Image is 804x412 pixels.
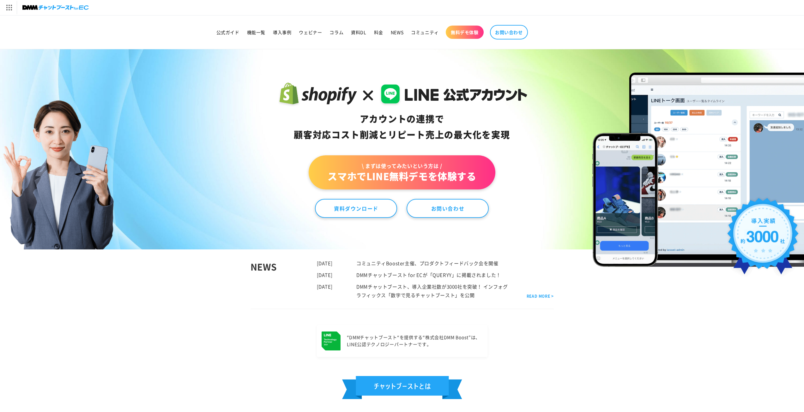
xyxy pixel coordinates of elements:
[342,376,462,399] img: チェットブーストとは
[329,29,343,35] span: コラム
[351,29,366,35] span: 資料DL
[295,26,326,39] a: ウェビナー
[317,283,333,290] time: [DATE]
[213,26,243,39] a: 公式ガイド
[1,1,17,14] img: サービス
[269,26,295,39] a: 導入事例
[251,259,317,299] div: NEWS
[370,26,387,39] a: 料金
[315,199,397,218] a: 資料ダウンロード
[309,155,495,189] a: \ まずは使ってみたいという方は /スマホでLINE無料デモを体験する
[391,29,403,35] span: NEWS
[247,29,265,35] span: 機能一覧
[407,199,489,218] a: お問い合わせ
[723,194,802,284] img: 導入実績約3000社
[326,26,347,39] a: コラム
[317,272,333,278] time: [DATE]
[527,293,554,300] a: READ MORE >
[411,29,439,35] span: コミュニティ
[347,26,370,39] a: 資料DL
[277,111,527,143] div: アカウントの連携で 顧客対応コスト削減と リピート売上の 最大化を実現
[356,260,498,266] a: コミュニティBooster主催、プロダクトフィードバック会を開催
[387,26,407,39] a: NEWS
[356,283,508,298] a: DMMチャットブースト、導入企業社数が3000社を突破！ インフォグラフィックス「数字で見るチャットブースト」を公開
[490,25,528,39] a: お問い合わせ
[495,29,523,35] span: お問い合わせ
[347,334,481,348] p: “DMMチャットブースト“を提供する “株式会社DMM Boost”は、 LINE公認テクノロジーパートナーです。
[216,29,239,35] span: 公式ガイド
[446,26,484,39] a: 無料デモ体験
[317,260,333,266] time: [DATE]
[22,3,89,12] img: チャットブーストforEC
[451,29,479,35] span: 無料デモ体験
[243,26,269,39] a: 機能一覧
[328,162,476,169] span: \ まずは使ってみたいという方は /
[407,26,443,39] a: コミュニティ
[299,29,322,35] span: ウェビナー
[356,272,501,278] a: DMMチャットブースト for ECが「QUERYY」に掲載されました！
[273,29,291,35] span: 導入事例
[374,29,383,35] span: 料金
